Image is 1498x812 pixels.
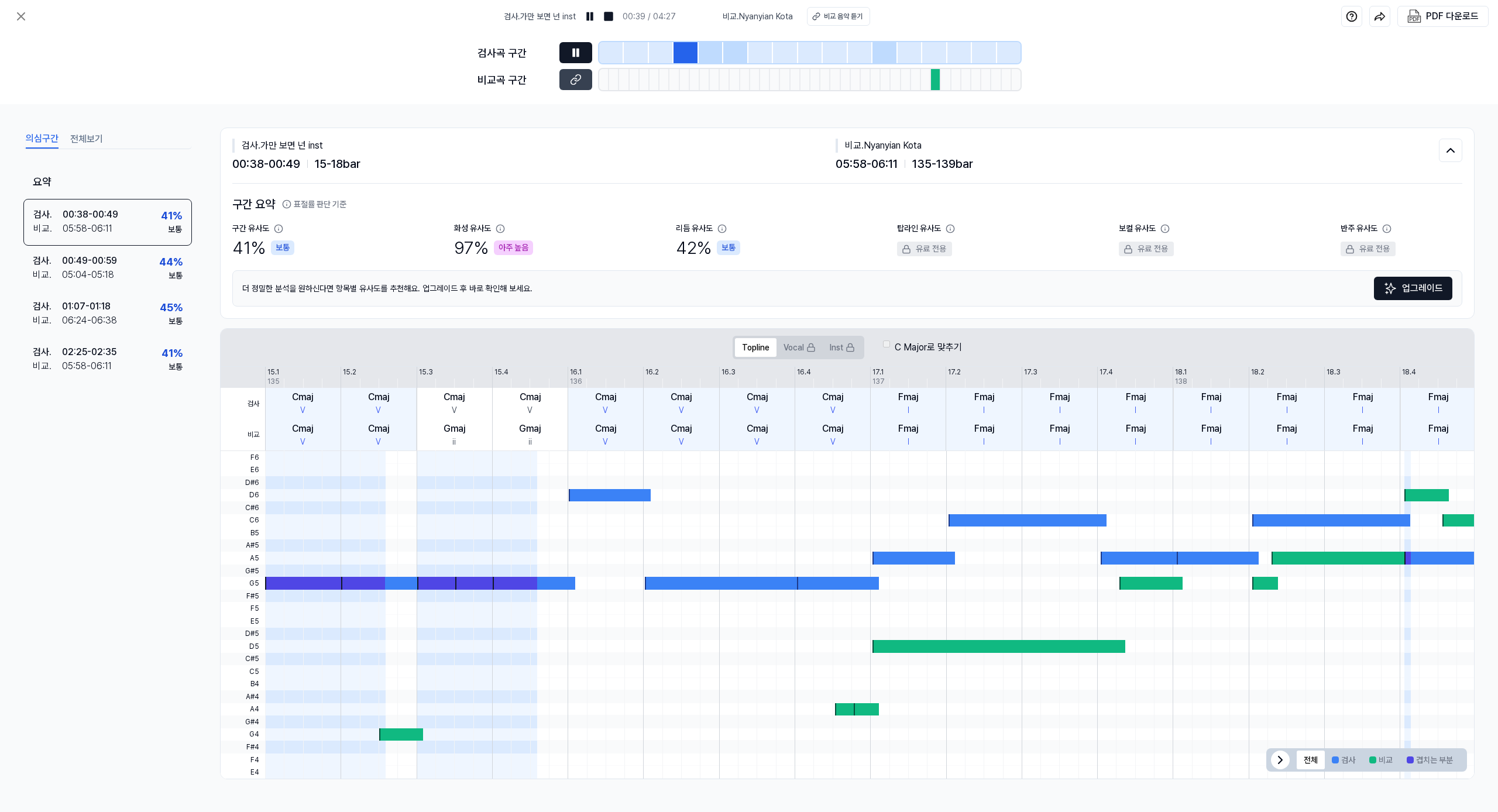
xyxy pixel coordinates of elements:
div: I [1286,436,1288,448]
div: Cmaj [822,422,843,436]
div: I [983,404,985,417]
div: Fmaj [898,390,918,404]
div: 보통 [717,240,740,255]
div: 16.4 [797,367,811,377]
div: Fmaj [898,422,918,436]
div: 17.4 [1100,367,1113,377]
span: G#4 [221,715,265,728]
div: 137 [872,376,885,387]
div: 보통 [169,270,183,282]
div: 97 % [454,235,533,261]
div: V [376,436,381,448]
img: pause [584,11,596,22]
button: 검사 [1325,751,1362,769]
div: Cmaj [671,390,692,404]
div: V [603,436,608,448]
div: 18.4 [1402,367,1416,377]
span: E5 [221,615,265,628]
div: 18.2 [1251,367,1265,377]
span: F#4 [221,741,265,753]
div: 검사 . [33,208,63,222]
div: ii [452,436,456,448]
button: 비교 음악 듣기 [807,7,870,26]
div: V [754,404,760,417]
div: 136 [570,376,582,387]
div: 05:04 - 05:18 [62,268,114,282]
div: Fmaj [1277,422,1297,436]
div: Fmaj [1126,390,1146,404]
div: Cmaj [747,390,768,404]
div: V [452,404,457,417]
span: 검사 [221,388,265,419]
button: Inst [823,338,862,357]
div: I [1135,436,1136,448]
a: Sparkles업그레이드 [1374,277,1452,300]
div: Cmaj [595,390,616,404]
div: I [1059,404,1061,417]
div: 보컬 유사도 [1119,222,1156,235]
div: 요약 [23,166,192,199]
div: I [1059,436,1061,448]
div: Cmaj [444,390,465,404]
button: 전체보기 [70,130,103,149]
div: 15.4 [494,367,509,377]
div: V [300,404,305,417]
div: I [908,404,909,417]
div: 16.3 [721,367,736,377]
span: 135 - 139 bar [912,155,973,173]
div: 구간 유사도 [232,222,269,235]
div: Fmaj [1201,422,1221,436]
div: 17.1 [872,367,884,377]
div: 화성 유사도 [454,222,491,235]
button: 의심구간 [26,130,59,149]
div: Fmaj [1050,422,1070,436]
div: I [1438,404,1439,417]
div: 00:39 / 04:27 [623,11,676,23]
div: 비교 . Nyanyian Kota [836,139,1439,153]
span: A5 [221,552,265,565]
div: 보통 [169,361,183,373]
span: C6 [221,514,265,527]
span: G#5 [221,565,265,577]
div: V [376,404,381,417]
div: Fmaj [1353,422,1373,436]
span: 검사 . 가만 보면 넌 inst [504,11,576,23]
div: 유료 전용 [897,242,952,256]
div: 아주 높음 [494,240,533,255]
div: V [603,404,608,417]
div: I [1362,404,1363,417]
div: 비교 . [33,268,62,282]
span: C5 [221,665,265,678]
div: V [830,404,836,417]
button: 표절률 판단 기준 [282,198,346,211]
span: G5 [221,577,265,590]
h2: 구간 요약 [232,195,1462,213]
div: 15.3 [419,367,433,377]
div: Cmaj [595,422,616,436]
div: V [679,404,684,417]
div: Cmaj [671,422,692,436]
div: V [830,436,836,448]
div: Cmaj [747,422,768,436]
div: 유료 전용 [1341,242,1396,256]
span: A#4 [221,690,265,703]
img: stop [603,11,614,22]
div: 41 % [161,208,182,223]
span: A4 [221,703,265,716]
span: E6 [221,464,265,477]
div: 비교 . [33,359,62,373]
div: 135 [267,376,280,387]
img: share [1374,11,1386,22]
div: I [1438,436,1439,448]
div: 17.2 [948,367,961,377]
div: 42 % [676,235,740,261]
div: 16.1 [570,367,582,377]
div: PDF 다운로드 [1426,9,1479,24]
div: Cmaj [822,390,843,404]
div: V [300,436,305,448]
div: I [983,436,985,448]
div: 탑라인 유사도 [897,222,941,235]
div: 16.2 [645,367,659,377]
span: F4 [221,753,265,766]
